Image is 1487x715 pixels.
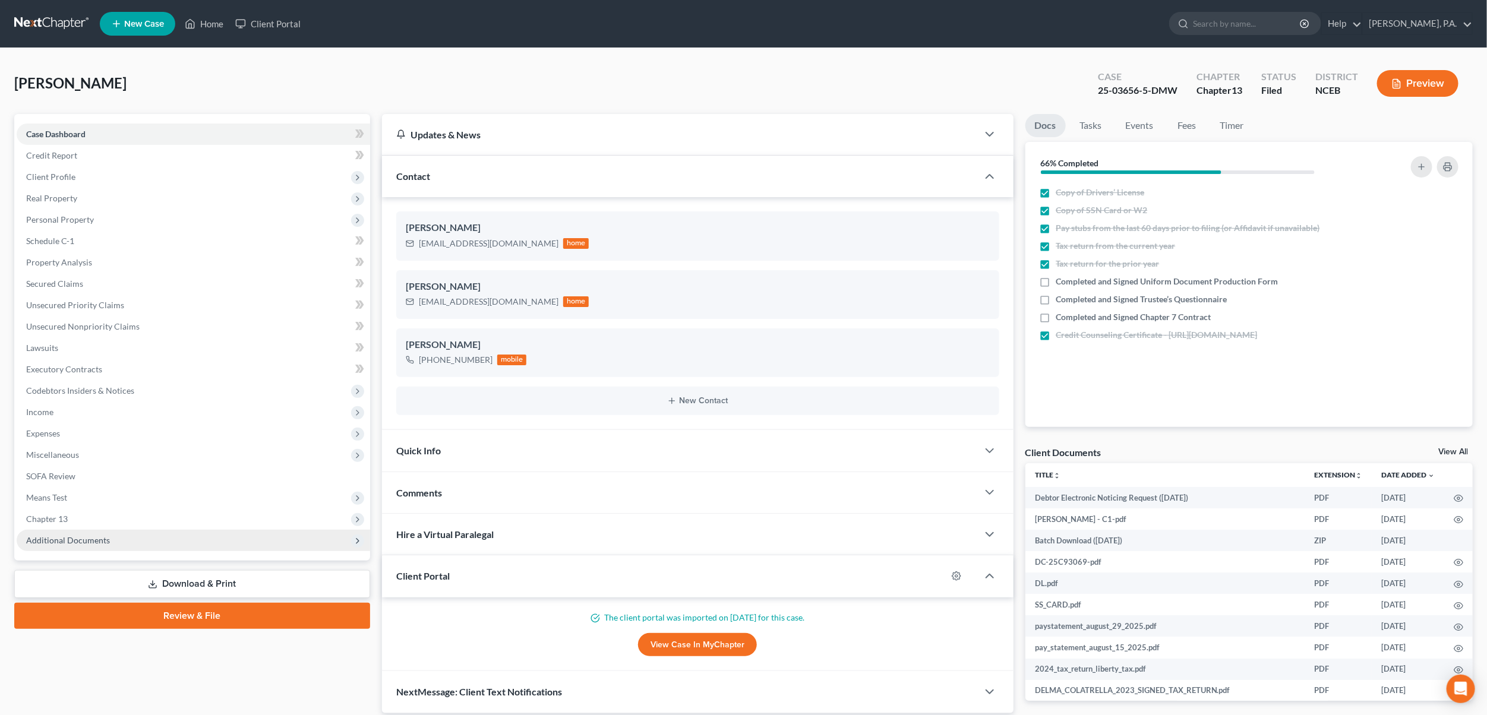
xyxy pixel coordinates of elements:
[396,612,999,624] p: The client portal was imported on [DATE] for this case.
[1322,13,1362,34] a: Help
[1305,508,1372,530] td: PDF
[1025,637,1305,658] td: pay_statement_august_15_2025.pdf
[26,257,92,267] span: Property Analysis
[26,172,75,182] span: Client Profile
[1261,84,1296,97] div: Filed
[17,316,370,337] a: Unsecured Nonpriority Claims
[1025,594,1305,615] td: SS_CARD.pdf
[396,128,964,141] div: Updates & News
[26,193,77,203] span: Real Property
[1355,472,1362,479] i: unfold_more
[1372,508,1444,530] td: [DATE]
[17,337,370,359] a: Lawsuits
[26,514,68,524] span: Chapter 13
[497,355,527,365] div: mobile
[1363,13,1472,34] a: [PERSON_NAME], P.A.
[26,535,110,545] span: Additional Documents
[26,300,124,310] span: Unsecured Priority Claims
[396,529,494,540] span: Hire a Virtual Paralegal
[1428,472,1435,479] i: expand_more
[1053,472,1060,479] i: unfold_more
[1381,470,1435,479] a: Date Added expand_more
[1098,84,1177,97] div: 25-03656-5-DMW
[563,296,589,307] div: home
[1056,311,1211,323] span: Completed and Signed Chapter 7 Contract
[17,359,370,380] a: Executory Contracts
[26,214,94,224] span: Personal Property
[396,686,562,697] span: NextMessage: Client Text Notifications
[179,13,229,34] a: Home
[1305,615,1372,637] td: PDF
[1041,158,1099,168] strong: 66% Completed
[17,230,370,252] a: Schedule C-1
[26,321,140,331] span: Unsecured Nonpriority Claims
[1168,114,1206,137] a: Fees
[1116,114,1163,137] a: Events
[1372,572,1444,594] td: [DATE]
[1056,186,1145,198] span: Copy of Drivers’ License
[1056,204,1148,216] span: Copy of SSN Card or W2
[1196,70,1242,84] div: Chapter
[1305,551,1372,572] td: PDF
[26,471,75,481] span: SOFA Review
[396,170,430,182] span: Contact
[17,124,370,145] a: Case Dashboard
[1372,487,1444,508] td: [DATE]
[17,273,370,295] a: Secured Claims
[419,238,558,249] div: [EMAIL_ADDRESS][DOMAIN_NAME]
[1056,329,1258,341] span: Credit Counseling Certificate - [URL][DOMAIN_NAME]
[17,252,370,273] a: Property Analysis
[1372,637,1444,658] td: [DATE]
[26,236,74,246] span: Schedule C-1
[396,487,442,498] span: Comments
[406,396,990,406] button: New Contact
[1035,470,1060,479] a: Titleunfold_more
[563,238,589,249] div: home
[1315,70,1358,84] div: District
[1071,114,1112,137] a: Tasks
[229,13,307,34] a: Client Portal
[26,492,67,502] span: Means Test
[1372,551,1444,572] td: [DATE]
[1305,487,1372,508] td: PDF
[1025,530,1305,551] td: Batch Download ([DATE])
[26,450,79,460] span: Miscellaneous
[1305,637,1372,658] td: PDF
[1056,222,1320,234] span: Pay stubs from the last 60 days prior to filing (or Affidavit if unavailable)
[17,295,370,316] a: Unsecured Priority Claims
[1025,114,1066,137] a: Docs
[1056,276,1278,287] span: Completed and Signed Uniform Document Production Form
[1025,487,1305,508] td: Debtor Electronic Noticing Request ([DATE])
[1305,530,1372,551] td: ZIP
[1438,448,1468,456] a: View All
[26,150,77,160] span: Credit Report
[1305,680,1372,701] td: PDF
[396,570,450,581] span: Client Portal
[124,20,164,29] span: New Case
[1447,675,1475,703] div: Open Intercom Messenger
[1372,615,1444,637] td: [DATE]
[14,74,127,91] span: [PERSON_NAME]
[1025,446,1101,458] div: Client Documents
[1025,680,1305,701] td: DELMA_COLATRELLA_2023_SIGNED_TAX_RETURN.pdf
[1211,114,1254,137] a: Timer
[26,385,134,396] span: Codebtors Insiders & Notices
[1025,508,1305,530] td: [PERSON_NAME] - C1-pdf
[1372,530,1444,551] td: [DATE]
[1305,659,1372,680] td: PDF
[638,633,757,657] a: View Case in MyChapter
[1025,615,1305,637] td: paystatement_august_29_2025.pdf
[14,603,370,629] a: Review & File
[1305,572,1372,594] td: PDF
[1314,470,1362,479] a: Extensionunfold_more
[26,364,102,374] span: Executory Contracts
[1372,594,1444,615] td: [DATE]
[406,338,990,352] div: [PERSON_NAME]
[396,445,441,456] span: Quick Info
[1098,70,1177,84] div: Case
[1372,680,1444,701] td: [DATE]
[1315,84,1358,97] div: NCEB
[419,354,492,366] div: [PHONE_NUMBER]
[1305,594,1372,615] td: PDF
[17,466,370,487] a: SOFA Review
